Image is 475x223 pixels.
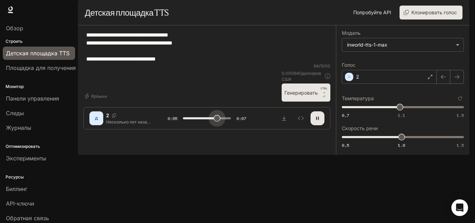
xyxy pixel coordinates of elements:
[236,116,246,121] font: 0:07
[398,142,405,148] font: 1.0
[342,30,361,36] font: Модель
[342,62,355,68] font: Голос
[356,74,359,80] font: 2
[411,9,457,15] font: Клонировать голос
[277,111,291,125] button: Скачать аудио
[168,115,177,122] span: 0:05
[457,142,464,148] font: 1.5
[342,142,349,148] font: 0,5
[314,63,319,69] font: 64
[320,63,330,69] font: 1000
[85,7,169,18] font: Детская площадка TTS
[282,71,321,82] font: долларов США
[400,6,462,19] button: Клонировать голос
[323,95,325,98] font: ⏎
[294,111,308,125] button: Осмотреть
[95,116,98,120] font: Д
[319,63,320,69] font: /
[109,113,119,118] button: Копировать голосовой идентификатор
[342,38,464,51] div: inworld-tts-1-max
[282,71,302,76] font: 0,000640
[451,199,468,216] div: Открытый Интерком Мессенджер
[342,125,378,131] font: Скорость речи
[353,9,391,15] font: Попробуйте API
[284,90,318,96] font: Генерировать
[342,112,349,118] font: 0,7
[457,112,464,118] font: 1.5
[456,95,464,102] button: Сбросить к настройкам по умолчанию
[282,83,330,102] button: ГенерироватьCTRL +⏎
[398,112,405,118] font: 1.1
[83,90,110,102] button: Ярлыки
[106,119,151,160] font: Несколько лет назад он потерял свет после жалоб на манипуляции с пациентами. Среди его пациентов ...
[91,94,107,99] font: Ярлыки
[106,112,109,118] font: 2
[342,95,374,101] font: Температура
[351,6,394,19] a: Попробуйте API
[347,42,387,48] font: inworld-tts-1-max
[321,87,328,94] font: CTRL +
